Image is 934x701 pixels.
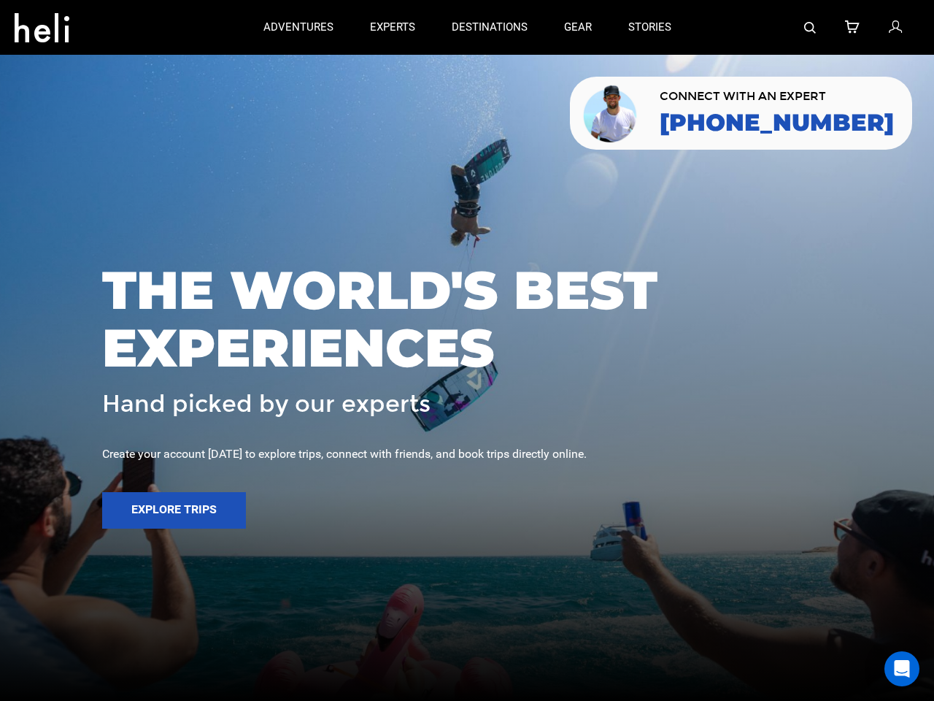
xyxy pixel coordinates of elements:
p: adventures [263,20,333,35]
p: destinations [452,20,528,35]
div: Open Intercom Messenger [884,651,919,686]
img: contact our team [581,83,641,144]
span: CONNECT WITH AN EXPERT [660,91,894,102]
a: [PHONE_NUMBER] [660,110,894,136]
button: Explore Trips [102,492,246,529]
div: Create your account [DATE] to explore trips, connect with friends, and book trips directly online. [102,446,832,463]
span: THE WORLD'S BEST EXPERIENCES [102,261,832,377]
img: search-bar-icon.svg [804,22,816,34]
p: experts [370,20,415,35]
span: Hand picked by our experts [102,391,431,417]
